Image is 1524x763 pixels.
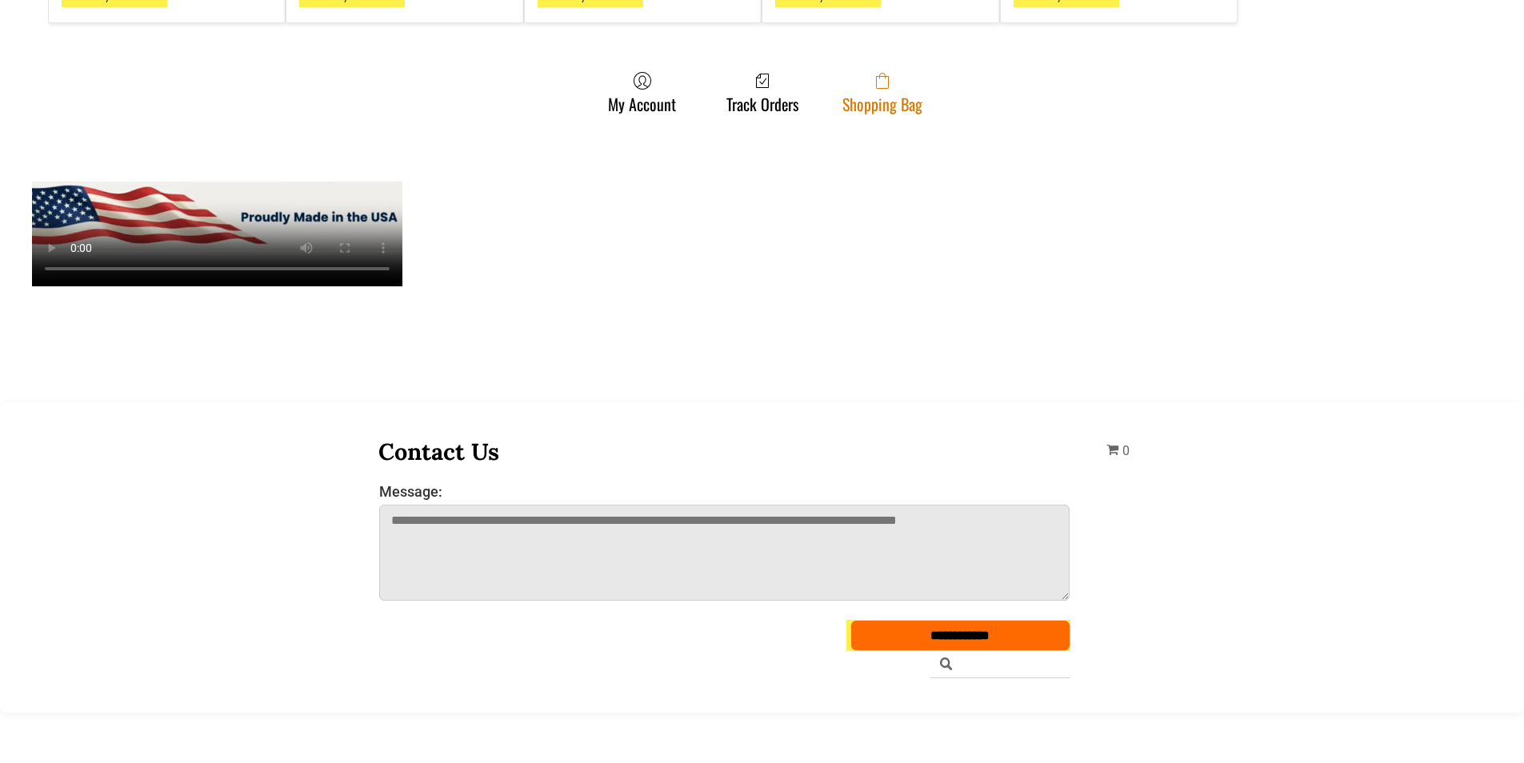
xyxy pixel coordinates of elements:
a: My Account [600,71,684,114]
a: Track Orders [718,71,806,114]
label: Message: [379,483,1070,500]
h3: Contact Us [378,437,1071,466]
a: Shopping Bag [834,71,930,114]
span: 0 [1122,443,1130,458]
